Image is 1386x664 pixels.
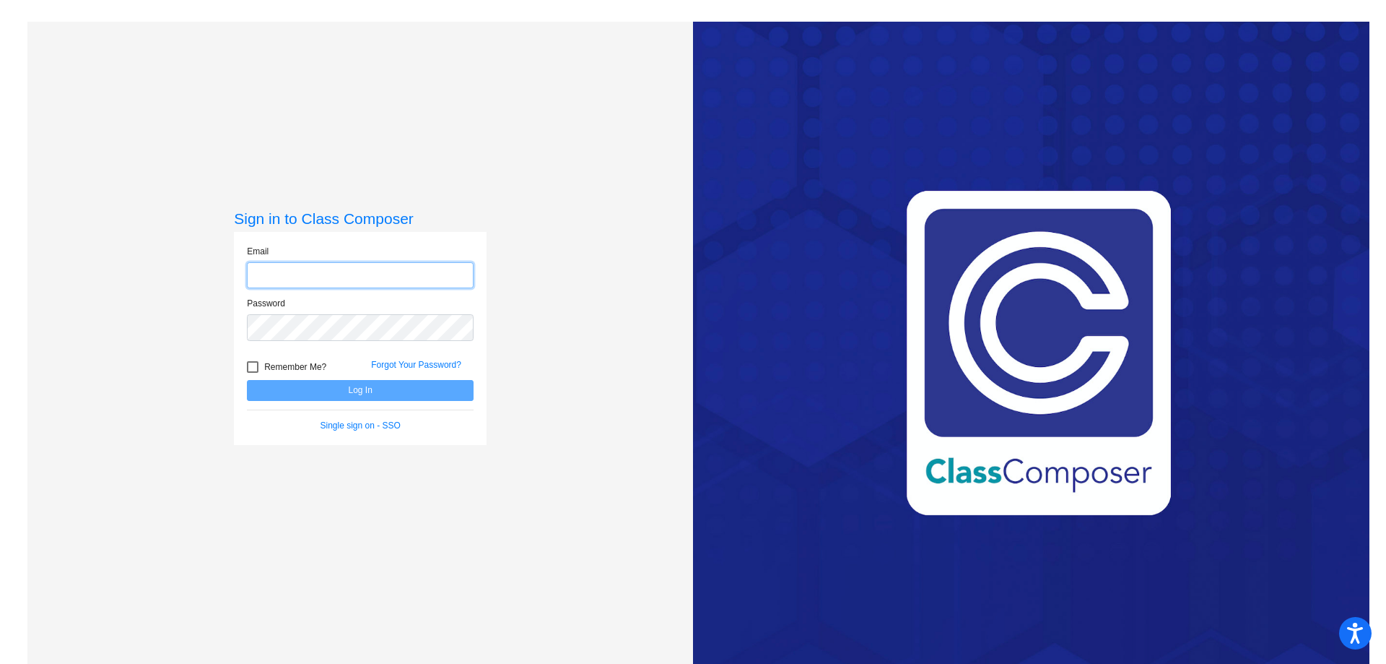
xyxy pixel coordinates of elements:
label: Email [247,245,269,258]
button: Log In [247,380,474,401]
a: Single sign on - SSO [321,421,401,431]
h3: Sign in to Class Composer [234,210,487,228]
span: Remember Me? [264,358,326,376]
label: Password [247,297,285,310]
a: Forgot Your Password? [371,360,461,370]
